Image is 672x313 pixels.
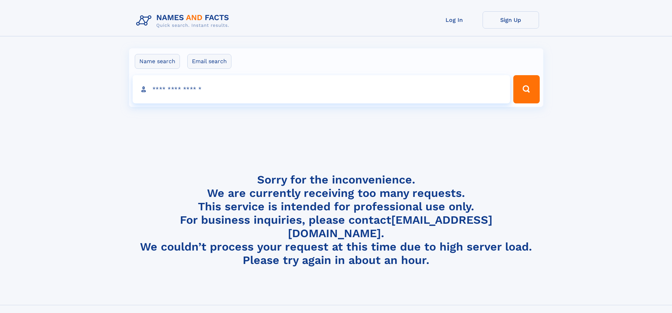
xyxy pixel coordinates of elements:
[135,54,180,69] label: Name search
[133,11,235,30] img: Logo Names and Facts
[133,75,510,103] input: search input
[426,11,483,29] a: Log In
[483,11,539,29] a: Sign Up
[288,213,492,240] a: [EMAIL_ADDRESS][DOMAIN_NAME]
[187,54,231,69] label: Email search
[513,75,539,103] button: Search Button
[133,173,539,267] h4: Sorry for the inconvenience. We are currently receiving too many requests. This service is intend...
